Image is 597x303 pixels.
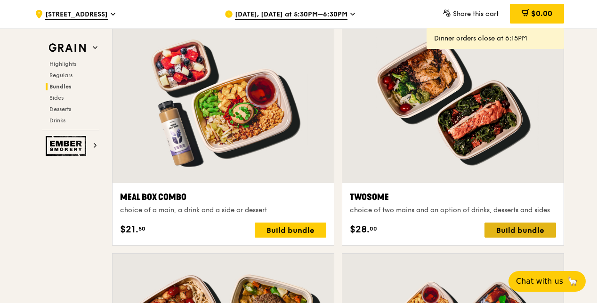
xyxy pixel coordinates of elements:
div: Meal Box Combo [120,191,326,204]
button: Chat with us🦙 [508,271,586,292]
span: [DATE], [DATE] at 5:30PM–6:30PM [235,10,347,20]
span: Regulars [49,72,73,79]
span: Drinks [49,117,65,124]
span: Highlights [49,61,76,67]
span: $28. [350,223,370,237]
div: Build bundle [484,223,556,238]
span: Sides [49,95,64,101]
span: 🦙 [567,276,578,287]
span: [STREET_ADDRESS] [45,10,108,20]
span: $0.00 [531,9,552,18]
div: choice of two mains and an option of drinks, desserts and sides [350,206,556,215]
span: $21. [120,223,138,237]
span: 50 [138,225,145,232]
div: Dinner orders close at 6:15PM [434,34,557,43]
span: 00 [370,225,377,232]
span: Chat with us [516,276,563,287]
img: Ember Smokery web logo [46,136,89,156]
span: Desserts [49,106,71,112]
div: choice of a main, a drink and a side or dessert [120,206,326,215]
span: Share this cart [453,10,499,18]
img: Grain web logo [46,40,89,56]
div: Twosome [350,191,556,204]
span: Bundles [49,83,72,90]
div: Build bundle [255,223,326,238]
